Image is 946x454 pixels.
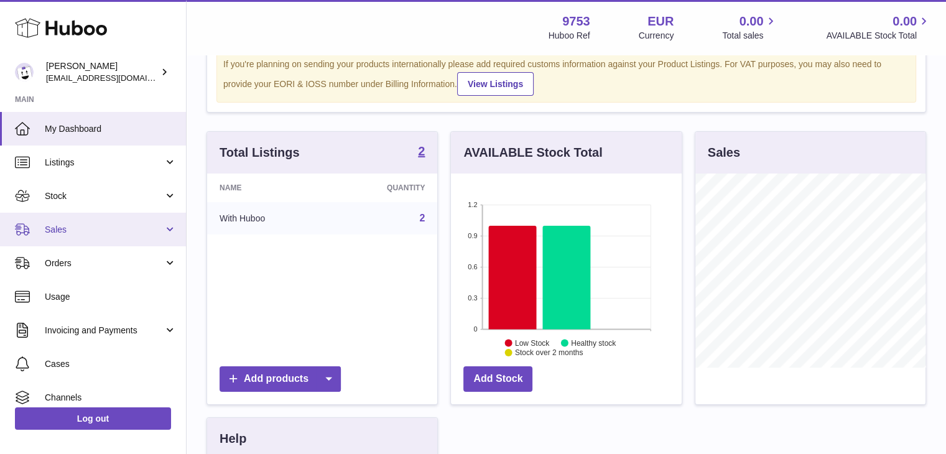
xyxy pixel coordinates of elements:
div: Huboo Ref [549,30,590,42]
span: Channels [45,392,177,404]
text: 1.2 [468,201,478,208]
img: info@welovenoni.com [15,63,34,81]
td: With Huboo [207,202,328,234]
span: Invoicing and Payments [45,325,164,336]
text: Low Stock [515,338,550,347]
strong: 9753 [562,13,590,30]
span: Stock [45,190,164,202]
a: Add Stock [463,366,532,392]
th: Name [207,174,328,202]
a: 2 [419,213,425,223]
span: Orders [45,257,164,269]
text: 0.9 [468,232,478,239]
div: Currency [639,30,674,42]
span: Cases [45,358,177,370]
th: Quantity [328,174,437,202]
span: 0.00 [893,13,917,30]
span: [EMAIL_ADDRESS][DOMAIN_NAME] [46,73,183,83]
h3: Help [220,430,246,447]
div: If you're planning on sending your products internationally please add required customs informati... [223,58,909,96]
h3: AVAILABLE Stock Total [463,144,602,161]
span: AVAILABLE Stock Total [826,30,931,42]
a: 0.00 AVAILABLE Stock Total [826,13,931,42]
text: Stock over 2 months [515,348,583,357]
a: 2 [418,145,425,160]
h3: Total Listings [220,144,300,161]
span: Usage [45,291,177,303]
strong: EUR [647,13,674,30]
span: My Dashboard [45,123,177,135]
text: 0 [474,325,478,333]
span: 0.00 [740,13,764,30]
span: Total sales [722,30,777,42]
a: Log out [15,407,171,430]
a: View Listings [457,72,534,96]
strong: 2 [418,145,425,157]
div: [PERSON_NAME] [46,60,158,84]
text: 0.3 [468,294,478,302]
span: Listings [45,157,164,169]
h3: Sales [708,144,740,161]
span: Sales [45,224,164,236]
text: 0.6 [468,263,478,271]
text: Healthy stock [571,338,616,347]
a: 0.00 Total sales [722,13,777,42]
a: Add products [220,366,341,392]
